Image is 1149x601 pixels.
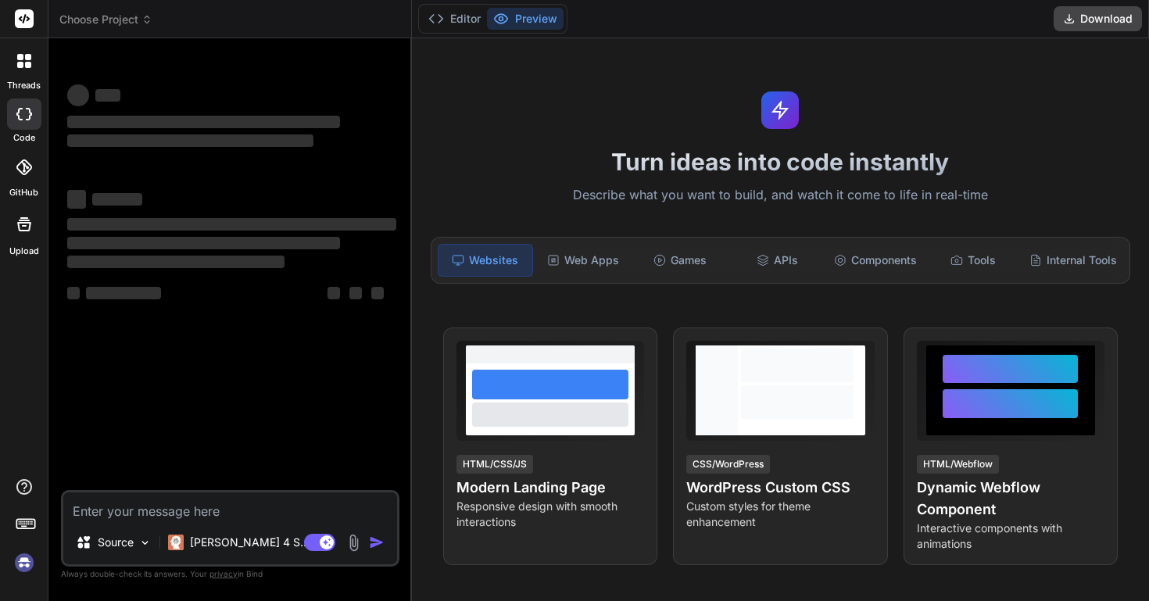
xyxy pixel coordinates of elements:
span: ‌ [67,256,285,268]
label: Upload [9,245,39,258]
div: Internal Tools [1023,244,1123,277]
span: ‌ [67,287,80,299]
img: icon [369,535,385,550]
button: Preview [487,8,564,30]
div: APIs [730,244,824,277]
span: ‌ [92,193,142,206]
p: Source [98,535,134,550]
div: Games [633,244,727,277]
label: threads [7,79,41,92]
img: Claude 4 Sonnet [168,535,184,550]
div: Websites [438,244,533,277]
span: ‌ [86,287,161,299]
p: Custom styles for theme enhancement [686,499,874,530]
span: ‌ [67,116,340,128]
span: ‌ [67,190,86,209]
button: Download [1054,6,1142,31]
img: Pick Models [138,536,152,549]
p: [PERSON_NAME] 4 S.. [190,535,306,550]
div: Web Apps [536,244,630,277]
span: ‌ [67,84,89,106]
span: ‌ [349,287,362,299]
h4: WordPress Custom CSS [686,477,874,499]
div: HTML/CSS/JS [456,455,533,474]
label: code [13,131,35,145]
div: CSS/WordPress [686,455,770,474]
p: Interactive components with animations [917,521,1104,552]
span: ‌ [67,134,313,147]
p: Describe what you want to build, and watch it come to life in real-time [421,185,1140,206]
label: GitHub [9,186,38,199]
div: Tools [926,244,1020,277]
h4: Modern Landing Page [456,477,644,499]
span: Choose Project [59,12,152,27]
span: ‌ [67,218,396,231]
div: HTML/Webflow [917,455,999,474]
button: Editor [422,8,487,30]
p: Always double-check its answers. Your in Bind [61,567,399,581]
span: ‌ [371,287,384,299]
h1: Turn ideas into code instantly [421,148,1140,176]
div: Components [828,244,923,277]
p: Responsive design with smooth interactions [456,499,644,530]
span: privacy [209,569,238,578]
h4: Dynamic Webflow Component [917,477,1104,521]
span: ‌ [95,89,120,102]
span: ‌ [67,237,340,249]
img: attachment [345,534,363,552]
img: signin [11,549,38,576]
span: ‌ [328,287,340,299]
